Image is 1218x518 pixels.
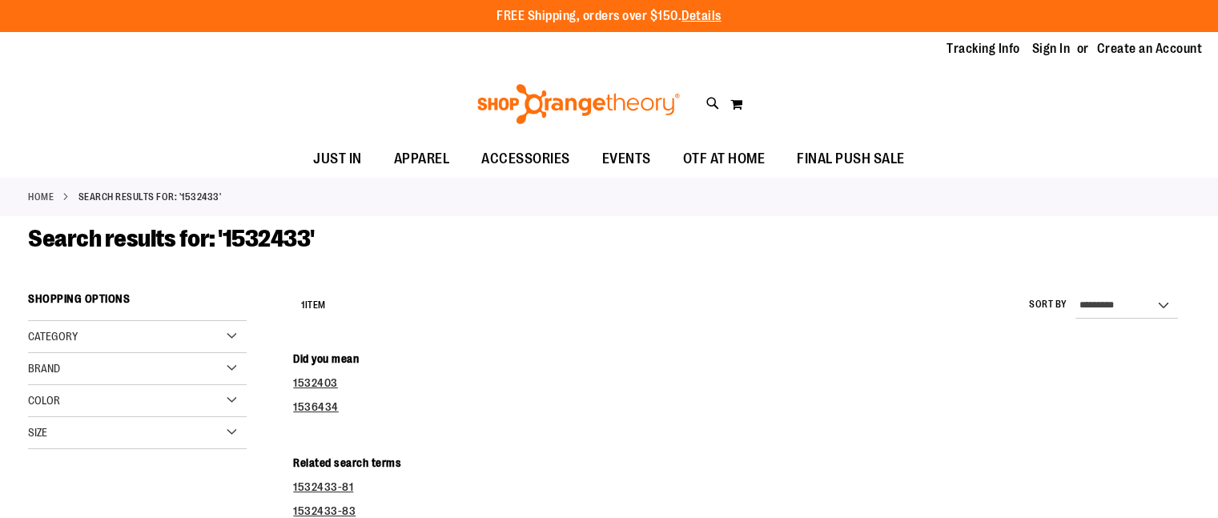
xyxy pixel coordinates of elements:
span: FINAL PUSH SALE [797,141,905,177]
span: Size [28,426,47,439]
a: 1532403 [293,376,338,389]
a: 1536434 [293,400,339,413]
span: OTF AT HOME [683,141,766,177]
a: APPAREL [378,141,466,178]
span: 1 [301,299,305,311]
a: ACCESSORIES [465,141,586,178]
a: 1532433-81 [293,480,353,493]
span: APPAREL [394,141,450,177]
h2: Item [301,293,326,318]
a: Details [681,9,722,23]
p: FREE Shipping, orders over $150. [496,7,722,26]
span: JUST IN [313,141,362,177]
a: JUST IN [297,141,378,178]
a: EVENTS [586,141,667,178]
a: OTF AT HOME [667,141,782,178]
dt: Related search terms [293,455,1190,471]
img: Shop Orangetheory [475,84,682,124]
dt: Did you mean [293,351,1190,367]
span: Search results for: '1532433' [28,225,315,252]
a: Sign In [1032,40,1071,58]
strong: Shopping Options [28,285,247,321]
a: Create an Account [1097,40,1203,58]
a: Tracking Info [947,40,1020,58]
a: Home [28,190,54,204]
span: EVENTS [602,141,651,177]
a: 1532433-83 [293,504,356,517]
label: Sort By [1029,298,1067,311]
span: Brand [28,362,60,375]
a: FINAL PUSH SALE [781,141,921,178]
span: Category [28,330,78,343]
span: Color [28,394,60,407]
strong: Search results for: '1532433' [78,190,222,204]
span: ACCESSORIES [481,141,570,177]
